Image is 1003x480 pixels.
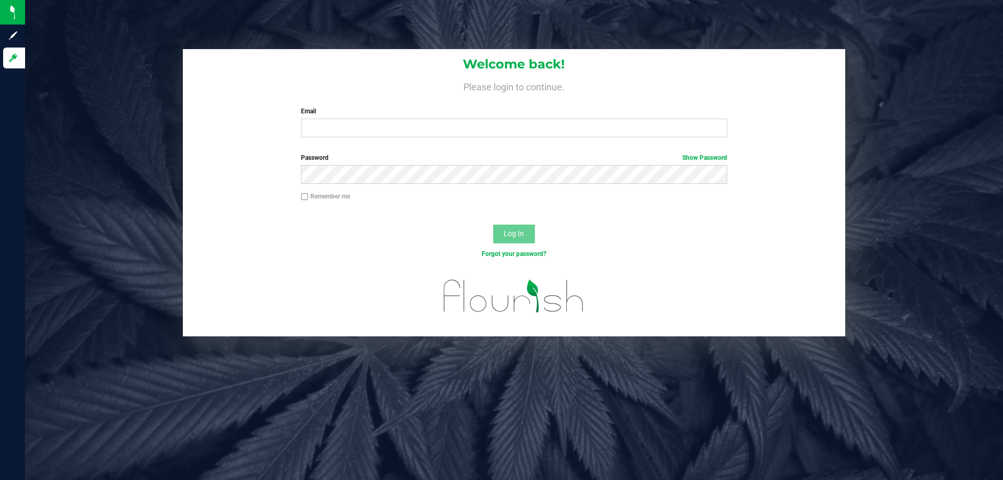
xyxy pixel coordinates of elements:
[8,53,18,63] inline-svg: Log in
[504,229,524,238] span: Log In
[493,225,535,243] button: Log In
[301,154,329,161] span: Password
[301,192,350,201] label: Remember me
[8,30,18,41] inline-svg: Sign up
[482,250,546,257] a: Forgot your password?
[301,107,727,116] label: Email
[183,57,845,71] h1: Welcome back!
[301,193,308,201] input: Remember me
[431,270,597,323] img: flourish_logo.svg
[183,79,845,92] h4: Please login to continue.
[682,154,727,161] a: Show Password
